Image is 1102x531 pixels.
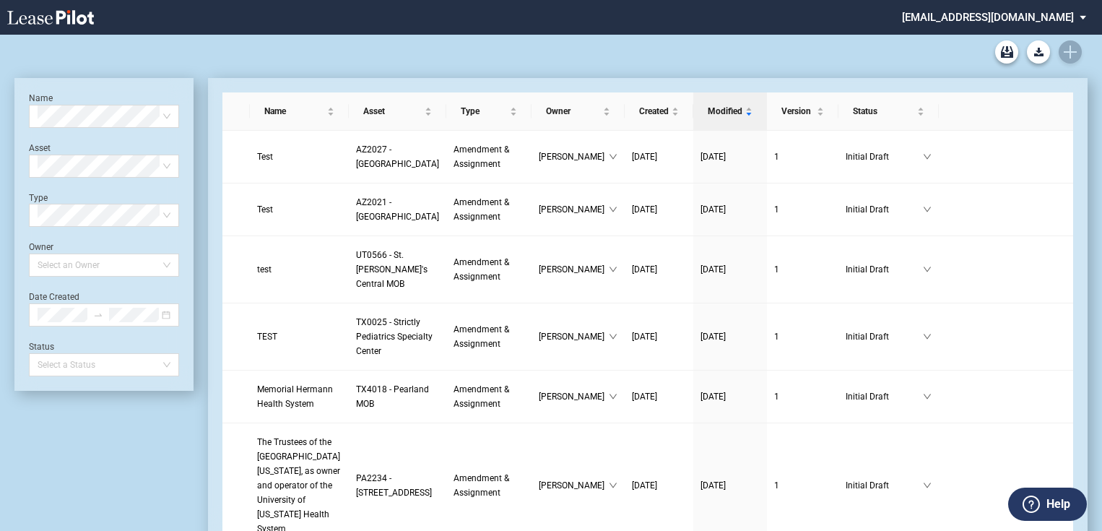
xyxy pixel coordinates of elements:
a: Amendment & Assignment [454,142,524,171]
span: [PERSON_NAME] [539,389,609,404]
th: Version [767,92,838,131]
span: down [923,205,932,214]
span: Amendment & Assignment [454,473,509,498]
a: [DATE] [700,329,760,344]
span: Initial Draft [846,262,923,277]
a: [DATE] [632,478,686,493]
span: down [923,392,932,401]
a: Amendment & Assignment [454,471,524,500]
a: [DATE] [700,202,760,217]
span: [DATE] [700,392,726,402]
a: [DATE] [700,389,760,404]
a: [DATE] [700,150,760,164]
span: [PERSON_NAME] [539,202,609,217]
span: [DATE] [700,204,726,215]
th: Type [446,92,532,131]
span: [DATE] [632,480,657,491]
span: to [93,310,103,320]
span: UT0566 - St. Mark's Central MOB [356,250,428,289]
span: down [609,152,617,161]
span: down [923,481,932,490]
label: Type [29,193,48,203]
a: Amendment & Assignment [454,195,524,224]
span: [PERSON_NAME] [539,262,609,277]
label: Owner [29,242,53,252]
a: [DATE] [632,262,686,277]
span: test [257,264,272,275]
span: Asset [363,104,422,118]
th: Modified [693,92,767,131]
a: Amendment & Assignment [454,382,524,411]
span: [PERSON_NAME] [539,478,609,493]
span: Amendment & Assignment [454,144,509,169]
span: TX0025 - Strictly Pediatrics Specialty Center [356,317,433,356]
span: [DATE] [700,332,726,342]
a: test [257,262,342,277]
span: [PERSON_NAME] [539,150,609,164]
a: 1 [774,262,831,277]
span: down [609,265,617,274]
button: Help [1008,488,1087,521]
span: TEST [257,332,277,342]
th: Name [250,92,349,131]
a: PA2234 - [STREET_ADDRESS] [356,471,439,500]
a: Amendment & Assignment [454,322,524,351]
span: Amendment & Assignment [454,257,509,282]
span: [DATE] [632,204,657,215]
span: Created [639,104,669,118]
span: down [923,265,932,274]
span: down [923,332,932,341]
a: 1 [774,389,831,404]
span: Initial Draft [846,329,923,344]
a: TX0025 - Strictly Pediatrics Specialty Center [356,315,439,358]
label: Status [29,342,54,352]
span: Initial Draft [846,150,923,164]
a: [DATE] [700,478,760,493]
span: Modified [708,104,742,118]
th: Owner [532,92,625,131]
th: Created [625,92,693,131]
th: Asset [349,92,446,131]
a: AZ2021 - [GEOGRAPHIC_DATA] [356,195,439,224]
span: down [609,481,617,490]
a: AZ2027 - [GEOGRAPHIC_DATA] [356,142,439,171]
a: [DATE] [632,389,686,404]
span: 1 [774,332,779,342]
span: [DATE] [700,480,726,491]
span: [DATE] [700,152,726,162]
span: PA2234 - 3535 Market Street [356,473,432,498]
a: TEST [257,329,342,344]
span: Name [264,104,324,118]
span: Initial Draft [846,478,923,493]
span: down [609,332,617,341]
span: down [609,392,617,401]
span: Initial Draft [846,202,923,217]
span: [DATE] [632,264,657,275]
span: Amendment & Assignment [454,324,509,349]
span: Initial Draft [846,389,923,404]
label: Name [29,93,53,103]
md-menu: Download Blank Form List [1023,40,1054,64]
span: [DATE] [700,264,726,275]
a: Memorial Hermann Health System [257,382,342,411]
span: TX4018 - Pearland MOB [356,384,429,409]
a: [DATE] [632,202,686,217]
span: 1 [774,204,779,215]
a: Amendment & Assignment [454,255,524,284]
label: Asset [29,143,51,153]
a: 1 [774,202,831,217]
label: Date Created [29,292,79,302]
span: down [609,205,617,214]
span: Test [257,152,273,162]
span: 1 [774,264,779,275]
span: down [923,152,932,161]
span: Owner [546,104,601,118]
span: Version [781,104,814,118]
span: Amendment & Assignment [454,384,509,409]
a: 1 [774,329,831,344]
a: Test [257,150,342,164]
span: 1 [774,152,779,162]
span: AZ2027 - Medical Plaza III [356,144,439,169]
span: [DATE] [632,152,657,162]
span: [DATE] [632,392,657,402]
